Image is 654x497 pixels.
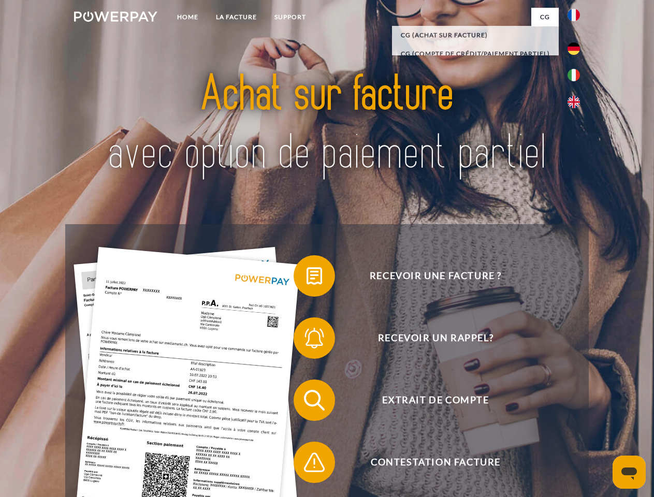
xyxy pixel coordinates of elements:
[168,8,207,26] a: Home
[613,456,646,489] iframe: Bouton de lancement de la fenêtre de messagerie
[294,317,563,359] button: Recevoir un rappel?
[301,449,327,475] img: qb_warning.svg
[309,442,562,483] span: Contestation Facture
[309,379,562,421] span: Extrait de compte
[301,325,327,351] img: qb_bell.svg
[568,42,580,55] img: de
[301,263,327,289] img: qb_bill.svg
[294,442,563,483] button: Contestation Facture
[568,9,580,21] img: fr
[309,317,562,359] span: Recevoir un rappel?
[74,11,157,22] img: logo-powerpay-white.svg
[392,26,559,45] a: CG (achat sur facture)
[309,255,562,297] span: Recevoir une facture ?
[266,8,315,26] a: Support
[301,387,327,413] img: qb_search.svg
[531,8,559,26] a: CG
[568,69,580,81] img: it
[392,45,559,63] a: CG (Compte de crédit/paiement partiel)
[207,8,266,26] a: LA FACTURE
[294,255,563,297] button: Recevoir une facture ?
[294,379,563,421] button: Extrait de compte
[568,96,580,108] img: en
[99,50,555,198] img: title-powerpay_fr.svg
